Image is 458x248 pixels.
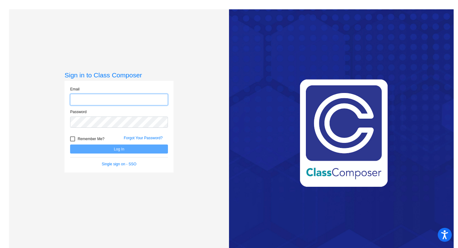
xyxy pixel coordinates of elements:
label: Email [70,86,79,92]
a: Single sign on - SSO [102,162,136,166]
a: Forgot Your Password? [124,136,163,140]
span: Remember Me? [78,135,104,143]
h3: Sign in to Class Composer [64,71,174,79]
label: Password [70,109,87,115]
button: Log In [70,145,168,154]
